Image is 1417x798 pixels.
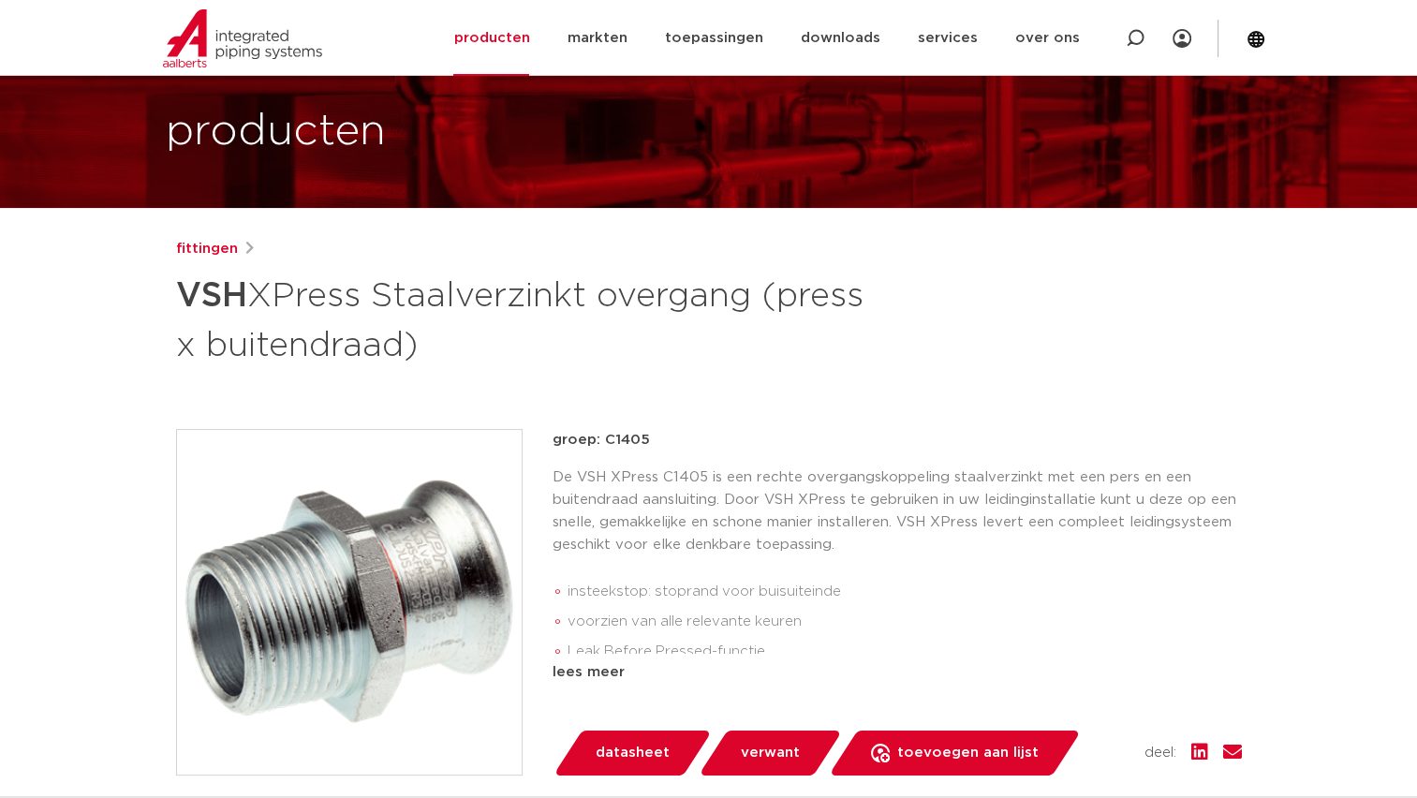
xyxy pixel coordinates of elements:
[176,279,247,313] strong: VSH
[596,738,670,768] span: datasheet
[553,661,1242,684] div: lees meer
[553,731,712,776] a: datasheet
[166,102,386,162] h1: producten
[741,738,800,768] span: verwant
[176,238,238,260] a: fittingen
[897,738,1039,768] span: toevoegen aan lijst
[176,268,879,369] h1: XPress Staalverzinkt overgang (press x buitendraad)
[568,577,1242,607] li: insteekstop: stoprand voor buisuiteinde
[698,731,842,776] a: verwant
[553,429,1242,451] p: groep: C1405
[553,466,1242,556] p: De VSH XPress C1405 is een rechte overgangskoppeling staalverzinkt met een pers en een buitendraa...
[1144,742,1176,764] span: deel:
[177,430,522,775] img: Product Image for VSH XPress Staalverzinkt overgang (press x buitendraad)
[568,607,1242,637] li: voorzien van alle relevante keuren
[568,637,1242,667] li: Leak Before Pressed-functie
